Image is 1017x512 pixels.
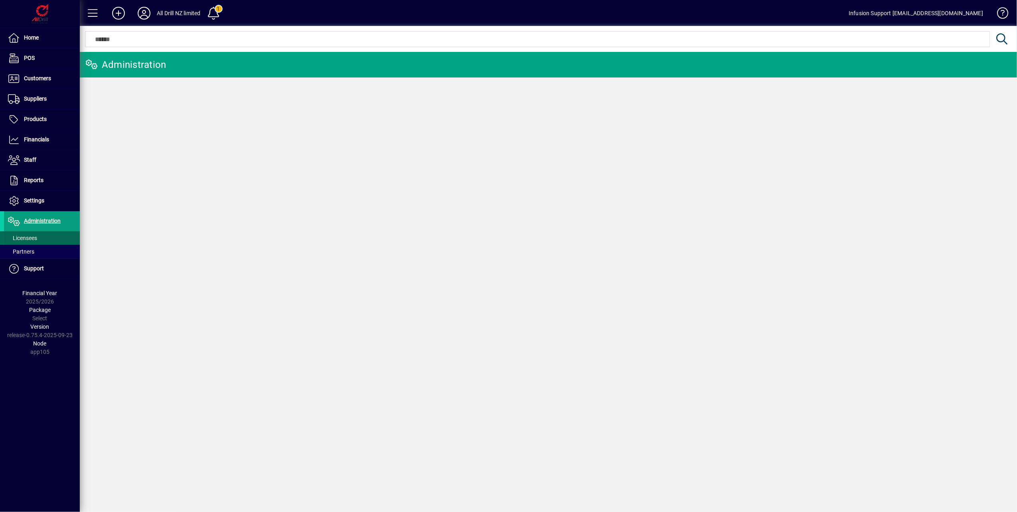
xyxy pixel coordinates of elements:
[157,7,201,20] div: All Drill NZ limited
[4,109,80,129] a: Products
[4,48,80,68] a: POS
[849,7,983,20] div: Infusion Support [EMAIL_ADDRESS][DOMAIN_NAME]
[106,6,131,20] button: Add
[86,58,166,71] div: Administration
[24,157,36,163] span: Staff
[24,136,49,143] span: Financials
[24,218,61,224] span: Administration
[31,323,49,330] span: Version
[24,265,44,272] span: Support
[24,116,47,122] span: Products
[24,75,51,81] span: Customers
[23,290,57,296] span: Financial Year
[24,177,43,183] span: Reports
[991,2,1007,28] a: Knowledge Base
[24,34,39,41] span: Home
[4,28,80,48] a: Home
[34,340,47,347] span: Node
[4,259,80,279] a: Support
[24,95,47,102] span: Suppliers
[4,191,80,211] a: Settings
[4,150,80,170] a: Staff
[131,6,157,20] button: Profile
[4,171,80,191] a: Reports
[4,245,80,258] a: Partners
[4,69,80,89] a: Customers
[24,55,35,61] span: POS
[24,197,44,204] span: Settings
[4,231,80,245] a: Licensees
[8,235,37,241] span: Licensees
[29,307,51,313] span: Package
[8,248,34,255] span: Partners
[4,130,80,150] a: Financials
[4,89,80,109] a: Suppliers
